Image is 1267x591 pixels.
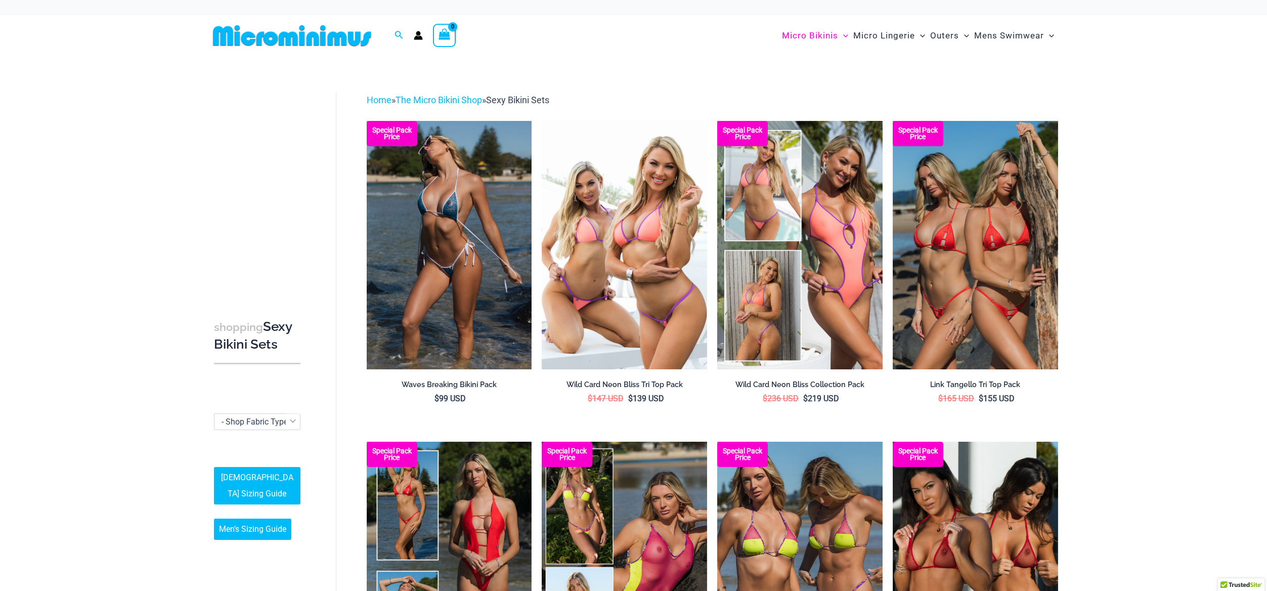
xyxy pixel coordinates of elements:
img: Collection Pack (7) [717,121,883,369]
h2: Wild Card Neon Bliss Collection Pack [717,380,883,390]
span: Outers [930,23,959,49]
b: Special Pack Price [367,127,417,140]
span: Menu Toggle [915,23,925,49]
nav: Site Navigation [778,19,1059,53]
span: Menu Toggle [1044,23,1054,49]
bdi: 139 USD [628,394,664,403]
bdi: 155 USD [979,394,1015,403]
a: Waves Breaking Ocean 312 Top 456 Bottom 08 Waves Breaking Ocean 312 Top 456 Bottom 04Waves Breaki... [367,121,532,369]
img: MM SHOP LOGO FLAT [209,24,375,47]
a: Link Tangello Tri Top Pack [893,380,1058,393]
a: Bikini Pack Bikini Pack BBikini Pack B [893,121,1058,369]
a: Men’s Sizing Guide [214,519,291,540]
a: View Shopping Cart, empty [433,24,456,47]
span: shopping [214,321,263,333]
a: Account icon link [414,31,423,40]
span: Micro Bikinis [782,23,838,49]
img: Waves Breaking Ocean 312 Top 456 Bottom 08 [367,121,532,369]
a: Micro BikinisMenu ToggleMenu Toggle [779,20,851,51]
bdi: 147 USD [588,394,624,403]
span: - Shop Fabric Type [222,417,288,427]
h3: Sexy Bikini Sets [214,318,300,353]
span: $ [763,394,767,403]
bdi: 236 USD [763,394,799,403]
b: Special Pack Price [893,127,943,140]
span: Micro Lingerie [853,23,915,49]
bdi: 99 USD [434,394,466,403]
a: Micro LingerieMenu ToggleMenu Toggle [851,20,928,51]
span: - Shop Fabric Type [214,414,300,430]
span: Mens Swimwear [974,23,1044,49]
iframe: TrustedSite Certified [214,85,305,287]
span: $ [628,394,633,403]
b: Special Pack Price [717,127,768,140]
a: [DEMOGRAPHIC_DATA] Sizing Guide [214,467,300,504]
span: $ [588,394,592,403]
b: Special Pack Price [367,448,417,461]
h2: Wild Card Neon Bliss Tri Top Pack [542,380,707,390]
b: Special Pack Price [717,448,768,461]
a: Mens SwimwearMenu ToggleMenu Toggle [972,20,1057,51]
span: Sexy Bikini Sets [486,95,549,105]
a: Wild Card Neon Bliss Collection Pack [717,380,883,393]
b: Special Pack Price [542,448,592,461]
span: $ [938,394,943,403]
span: $ [803,394,808,403]
a: Search icon link [395,29,404,42]
h2: Waves Breaking Bikini Pack [367,380,532,390]
a: Home [367,95,391,105]
bdi: 165 USD [938,394,974,403]
a: Wild Card Neon Bliss Tri Top Pack [542,380,707,393]
a: Collection Pack (7) Collection Pack B (1)Collection Pack B (1) [717,121,883,369]
span: Menu Toggle [838,23,848,49]
img: Bikini Pack [893,121,1058,369]
h2: Link Tangello Tri Top Pack [893,380,1058,390]
span: - Shop Fabric Type [214,413,300,430]
a: OutersMenu ToggleMenu Toggle [928,20,972,51]
span: $ [979,394,983,403]
a: Wild Card Neon Bliss Tri Top PackWild Card Neon Bliss Tri Top Pack BWild Card Neon Bliss Tri Top ... [542,121,707,369]
a: The Micro Bikini Shop [396,95,482,105]
b: Special Pack Price [893,448,943,461]
bdi: 219 USD [803,394,839,403]
span: $ [434,394,439,403]
img: Wild Card Neon Bliss Tri Top Pack [542,121,707,369]
span: Menu Toggle [959,23,969,49]
span: » » [367,95,549,105]
a: Waves Breaking Bikini Pack [367,380,532,393]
